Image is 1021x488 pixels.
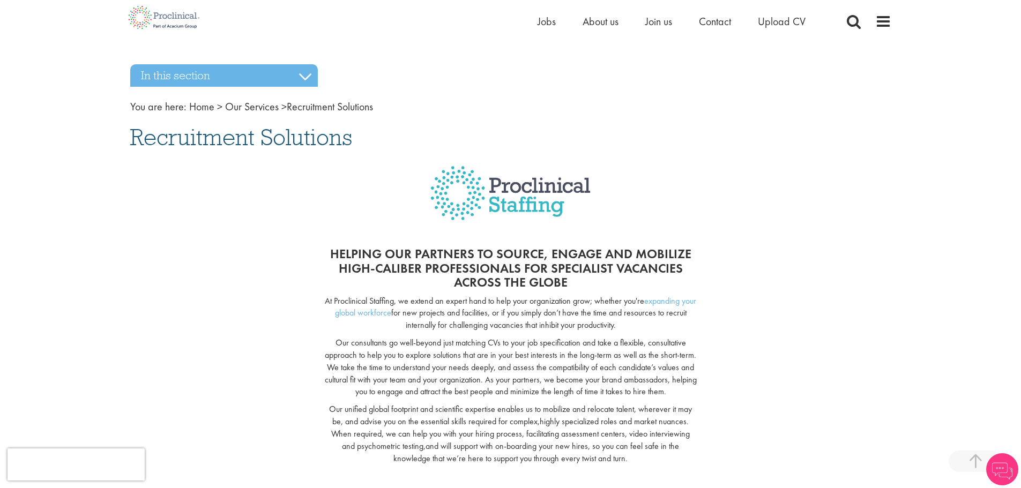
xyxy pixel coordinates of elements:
[583,14,618,28] a: About us
[217,100,222,114] span: >
[324,403,697,464] p: Our unified global footprint and scientific expertise enables us to mobilize and relocate talent,...
[281,100,287,114] span: >
[8,448,145,481] iframe: reCAPTCHA
[189,100,214,114] a: breadcrumb link to Home
[324,247,697,289] h2: Helping our partners to source, engage and mobilize high-caliber professionals for specialist vac...
[130,123,352,152] span: Recruitment Solutions
[335,295,697,319] a: expanding your global workforce
[538,14,556,28] a: Jobs
[758,14,806,28] a: Upload CV
[189,100,373,114] span: Recruitment Solutions
[225,100,279,114] a: breadcrumb link to Our Services
[986,453,1018,485] img: Chatbot
[324,295,697,332] p: At Proclinical Staffing, we extend an expert hand to help your organization grow; whether you're ...
[130,64,318,87] h3: In this section
[430,166,591,236] img: Proclinical Staffing
[699,14,731,28] a: Contact
[130,100,187,114] span: You are here:
[645,14,672,28] a: Join us
[324,337,697,398] p: Our consultants go well-beyond just matching CVs to your job specification and take a flexible, c...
